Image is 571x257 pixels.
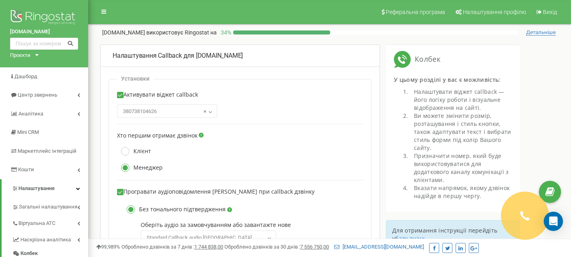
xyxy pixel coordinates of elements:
[143,232,273,243] span: Standard Callback audio UK
[120,106,214,117] span: 380738104626
[18,220,55,227] span: Віртуальна АТС
[386,9,445,15] span: Реферальна програма
[10,52,30,59] div: Проєкти
[141,231,276,244] span: Standard Callback audio UK
[194,244,223,250] u: 1 744 838,00
[117,164,163,172] label: Менеджер
[204,106,206,117] span: ×
[96,244,120,250] span: 99,989%
[121,75,149,82] p: Установки
[410,112,512,152] li: Ви можете змінити розмір, розташування і стиль кнопки, також адаптувати текст і вибрати стиль фор...
[18,166,34,172] span: Кошти
[117,91,198,102] label: Активувати віджет callback
[141,222,355,229] label: Оберіть аудіо за замовчуванням або завантажте нове
[20,236,71,244] span: Наскрізна аналітика
[334,244,424,250] a: [EMAIL_ADDRESS][DOMAIN_NAME]
[224,244,329,250] span: Оброблено дзвінків за 30 днів :
[117,147,151,156] label: Клієнт
[123,205,232,214] label: Без тонального підтвердження
[12,231,88,247] a: Наскрізна аналітика
[12,214,88,231] a: Віртуальна АТС
[14,73,37,79] span: Дашборд
[117,104,217,118] span: 380738104626
[18,185,54,191] span: Налаштування
[146,29,217,36] span: використовує Ringostat на
[2,179,88,198] a: Налаштування
[411,54,440,65] span: Колбек
[113,51,367,61] div: Налаштування Callback для [DOMAIN_NAME]
[17,129,39,135] span: Mini CRM
[18,92,57,98] span: Центр звернень
[543,9,557,15] span: Вихід
[394,76,512,88] div: У цьому розділі у вас є можливість:
[18,148,77,154] span: Маркетплейс інтеграцій
[18,111,43,117] span: Аналiтика
[410,184,512,200] li: Вказати напрямок, якому дзвінок надійде в першу чергу.
[19,203,77,211] span: Загальні налаштування
[10,28,78,36] a: [DOMAIN_NAME]
[102,28,217,36] p: [DOMAIN_NAME]
[117,188,315,195] label: Програвати аудіоповідомлення [PERSON_NAME] при callback дзвінку
[410,88,512,112] li: Налаштувати віджет callback — його логіку роботи і візуальне відображення на сайті.
[10,38,78,50] input: Пошук за номером
[10,8,78,28] img: Ringostat logo
[217,28,233,36] p: 34 %
[392,227,513,243] p: Для отримання інструкції перейдіть у
[121,244,223,250] span: Оброблено дзвінків за 7 днів :
[544,212,563,231] div: Open Intercom Messenger
[12,198,88,214] a: Загальні налаштування
[463,9,526,15] span: Налаштування профілю
[300,244,329,250] u: 7 556 750,00
[410,152,512,184] li: Призначити номер, який буде використовуватися для додаткового каналу комунікації з клієнтами.
[117,132,198,139] label: Хто першим отримає дзвінок
[395,235,426,242] a: базу знань
[526,29,556,36] span: Детальніше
